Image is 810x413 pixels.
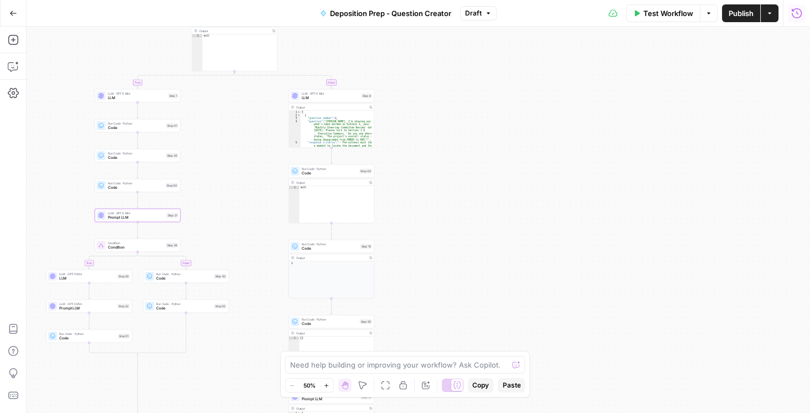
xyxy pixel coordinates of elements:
[302,317,358,322] span: Run Code · Python
[185,283,187,299] g: Edge from step_43 to step_52
[192,13,277,71] div: Outputnull
[302,171,358,176] span: Code
[302,246,358,251] span: Code
[468,378,493,393] button: Copy
[297,111,301,114] span: Toggle code folding, rows 1 through 12
[460,6,497,20] button: Draft
[137,192,138,208] g: Edge from step_54 to step_21
[296,406,366,411] div: Output
[166,153,178,158] div: Step 20
[302,396,358,402] span: Prompt LLM
[235,71,333,89] g: Edge from step_18 to step_8
[118,334,130,339] div: Step 51
[108,185,164,190] span: Code
[296,105,366,110] div: Output
[138,252,187,269] g: Edge from step_26 to step_43
[47,329,132,343] div: Run Code · PythonCodeStep 51
[143,270,229,283] div: Run Code · PythonCodeStep 43
[89,283,90,299] g: Edge from step_29 to step_32
[359,169,372,174] div: Step 40
[89,313,90,329] g: Edge from step_32 to step_51
[108,211,164,215] span: LLM · GPT-5 Mini
[156,276,212,281] span: Code
[289,261,374,265] div: 3
[296,180,366,185] div: Output
[156,302,212,306] span: Run Code · Python
[331,298,332,314] g: Edge from step_15 to step_55
[59,276,115,281] span: LLM
[95,179,180,192] div: Run Code · PythonCodeStep 54
[143,300,229,313] div: Run Code · PythonCodeStep 52
[166,183,178,188] div: Step 54
[137,71,235,89] g: Edge from step_18 to step_1
[47,300,132,313] div: LLM · GPT-5 MiniPrompt LLMStep 32
[199,29,269,33] div: Output
[168,94,178,99] div: Step 1
[108,241,164,245] span: Condition
[502,380,520,390] span: Paste
[166,243,178,248] div: Step 26
[313,4,458,22] button: Deposition Prep - Question Creator
[296,256,366,260] div: Output
[137,132,138,148] g: Edge from step_41 to step_20
[137,222,138,238] g: Edge from step_21 to step_26
[498,378,525,393] button: Paste
[108,155,164,161] span: Code
[331,148,332,164] g: Edge from step_8 to step_40
[626,4,700,22] button: Test Workflow
[289,117,301,120] div: 3
[167,213,178,218] div: Step 21
[117,304,130,309] div: Step 32
[59,272,115,276] span: LLM · GPT-5 Mini
[302,95,359,101] span: LLM
[288,164,374,223] div: Run Code · PythonCodeStep 40Outputnull
[108,95,166,101] span: LLM
[95,89,180,102] div: LLM · GPT-5 MiniLLMStep 1
[303,381,316,390] span: 50%
[465,8,482,18] span: Draft
[59,302,115,306] span: LLM · GPT-5 Mini
[137,162,138,178] g: Edge from step_20 to step_54
[722,4,760,22] button: Publish
[360,244,372,249] div: Step 15
[137,102,138,118] g: Edge from step_1 to step_41
[296,331,366,335] div: Output
[472,380,489,390] span: Copy
[302,167,358,171] span: Run Code · Python
[59,306,115,311] span: Prompt LLM
[108,125,164,131] span: Code
[95,119,180,132] div: Run Code · PythonCodeStep 41
[214,274,227,279] div: Step 43
[214,304,226,309] div: Step 52
[95,149,180,162] div: Run Code · PythonCodeStep 20
[108,151,164,156] span: Run Code · Python
[138,313,187,355] g: Edge from step_52 to step_26-conditional-end
[289,337,300,340] div: 1
[59,332,116,336] span: Run Code · Python
[108,121,164,126] span: Run Code · Python
[108,181,164,185] span: Run Code · Python
[289,120,301,142] div: 4
[288,240,374,298] div: Run Code · PythonCodeStep 15Output3
[289,141,301,175] div: 5
[289,186,300,189] div: 1
[729,8,754,19] span: Publish
[360,319,372,324] div: Step 55
[59,335,116,341] span: Code
[108,215,164,220] span: Prompt LLM
[643,8,693,19] span: Test Workflow
[288,89,374,148] div: LLM · GPT-5 MiniLLMStep 8Output[ { "question_number":1, "question":"[PERSON_NAME], I'm showing yo...
[302,321,358,327] span: Code
[166,123,178,128] div: Step 41
[297,114,301,117] span: Toggle code folding, rows 2 through 6
[288,315,374,374] div: Run Code · PythonCodeStep 55Output[]
[156,272,212,276] span: Run Code · Python
[362,94,372,99] div: Step 8
[302,91,359,96] span: LLM · GPT-5 Mini
[330,8,451,19] span: Deposition Prep - Question Creator
[117,274,130,279] div: Step 29
[47,270,132,283] div: LLM · GPT-5 MiniLLMStep 29
[95,209,180,222] div: LLM · GPT-5 MiniPrompt LLMStep 21
[89,252,138,269] g: Edge from step_26 to step_29
[108,91,166,96] span: LLM · GPT-5 Mini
